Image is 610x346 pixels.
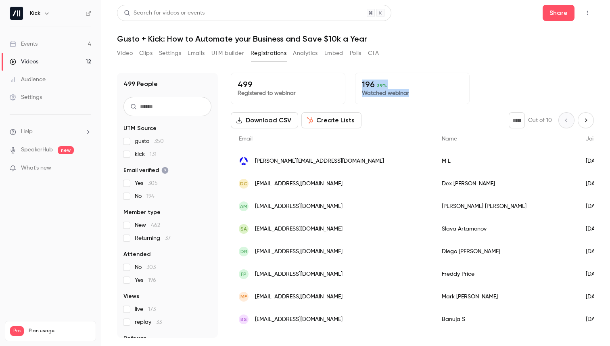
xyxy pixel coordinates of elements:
[239,156,249,166] img: xylabs.com
[58,146,74,154] span: new
[240,316,247,323] span: BS
[255,225,343,233] span: [EMAIL_ADDRESS][DOMAIN_NAME]
[10,75,46,84] div: Audience
[231,112,298,128] button: Download CSV
[251,47,286,60] button: Registrations
[241,271,247,278] span: FP
[211,47,244,60] button: UTM builder
[123,208,161,216] span: Member type
[135,305,156,313] span: live
[188,47,205,60] button: Emails
[124,9,205,17] div: Search for videos or events
[543,5,574,21] button: Share
[434,172,578,195] div: Dex [PERSON_NAME]
[442,136,457,142] span: Name
[10,40,38,48] div: Events
[146,193,155,199] span: 194
[156,319,162,325] span: 33
[146,264,156,270] span: 303
[255,180,343,188] span: [EMAIL_ADDRESS][DOMAIN_NAME]
[10,7,23,20] img: Kick
[528,116,552,124] p: Out of 10
[10,128,91,136] li: help-dropdown-opener
[362,80,463,89] p: 196
[240,225,247,233] span: SA
[255,293,343,301] span: [EMAIL_ADDRESS][DOMAIN_NAME]
[434,240,578,263] div: Diego [PERSON_NAME]
[135,263,156,271] span: No
[434,218,578,240] div: Slava Artamonov
[135,150,157,158] span: kick
[165,235,171,241] span: 37
[139,47,152,60] button: Clips
[123,166,169,174] span: Email verified
[240,203,247,210] span: AM
[434,195,578,218] div: [PERSON_NAME] [PERSON_NAME]
[151,222,160,228] span: 462
[150,151,157,157] span: 131
[148,180,158,186] span: 305
[255,315,343,324] span: [EMAIL_ADDRESS][DOMAIN_NAME]
[434,263,578,285] div: Freddy Price
[148,306,156,312] span: 173
[123,292,139,300] span: Views
[255,247,343,256] span: [EMAIL_ADDRESS][DOMAIN_NAME]
[255,157,384,166] span: [PERSON_NAME][EMAIL_ADDRESS][DOMAIN_NAME]
[301,112,361,128] button: Create Lists
[159,47,181,60] button: Settings
[135,221,160,229] span: New
[30,9,40,17] h6: Kick
[434,308,578,331] div: Banuja S
[123,124,157,132] span: UTM Source
[350,47,361,60] button: Polls
[581,6,594,19] button: Top Bar Actions
[10,93,42,101] div: Settings
[29,328,91,334] span: Plan usage
[293,47,318,60] button: Analytics
[434,150,578,172] div: M L
[10,58,38,66] div: Videos
[238,80,338,89] p: 499
[238,89,338,97] p: Registered to webinar
[154,138,164,144] span: 350
[135,137,164,145] span: gusto
[239,136,253,142] span: Email
[578,112,594,128] button: Next page
[135,179,158,187] span: Yes
[240,248,247,255] span: DR
[368,47,379,60] button: CTA
[123,79,158,89] h1: 499 People
[240,180,247,187] span: DC
[123,250,150,258] span: Attended
[21,146,53,154] a: SpeakerHub
[324,47,343,60] button: Embed
[123,334,146,342] span: Referrer
[135,276,156,284] span: Yes
[362,89,463,97] p: Watched webinar
[255,202,343,211] span: [EMAIL_ADDRESS][DOMAIN_NAME]
[135,318,162,326] span: replay
[21,128,33,136] span: Help
[117,47,133,60] button: Video
[148,277,156,283] span: 196
[377,83,387,88] span: 39 %
[434,285,578,308] div: Mark [PERSON_NAME]
[117,34,594,44] h1: Gusto + Kick: How to Automate your Business and Save $10k a Year
[240,293,247,300] span: MF
[255,270,343,279] span: [EMAIL_ADDRESS][DOMAIN_NAME]
[135,192,155,200] span: No
[135,234,171,242] span: Returning
[81,165,91,172] iframe: Noticeable Trigger
[10,326,24,336] span: Pro
[21,164,51,172] span: What's new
